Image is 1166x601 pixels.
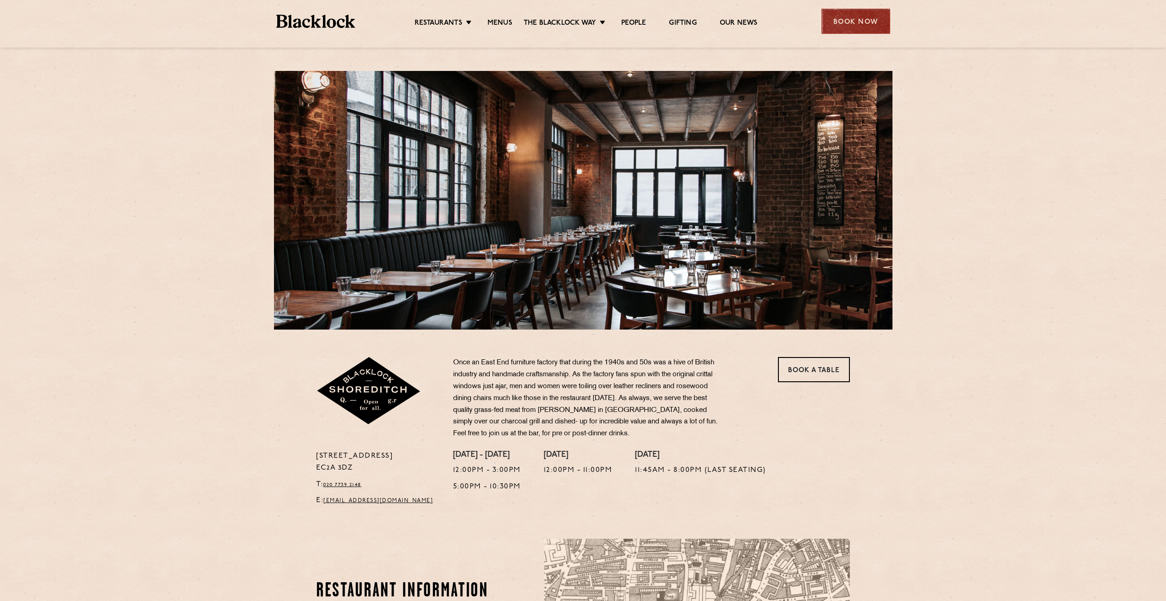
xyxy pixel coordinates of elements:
[635,450,766,460] h4: [DATE]
[453,481,521,493] p: 5:00pm - 10:30pm
[316,357,422,426] img: Shoreditch-stamp-v2-default.svg
[544,465,613,476] p: 12:00pm - 11:00pm
[720,19,758,29] a: Our News
[453,450,521,460] h4: [DATE] - [DATE]
[453,465,521,476] p: 12:00pm - 3:00pm
[316,450,439,474] p: [STREET_ADDRESS] EC2A 3DZ
[453,357,723,440] p: Once an East End furniture factory that during the 1940s and 50s was a hive of British industry a...
[415,19,462,29] a: Restaurants
[487,19,512,29] a: Menus
[778,357,850,382] a: Book a Table
[276,15,356,28] img: BL_Textured_Logo-footer-cropped.svg
[323,482,361,487] a: 020 7739 2148
[316,495,439,507] p: E:
[524,19,596,29] a: The Blacklock Way
[316,479,439,491] p: T:
[621,19,646,29] a: People
[635,465,766,476] p: 11:45am - 8:00pm (Last seating)
[669,19,696,29] a: Gifting
[544,450,613,460] h4: [DATE]
[323,498,433,504] a: [EMAIL_ADDRESS][DOMAIN_NAME]
[821,9,890,34] div: Book Now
